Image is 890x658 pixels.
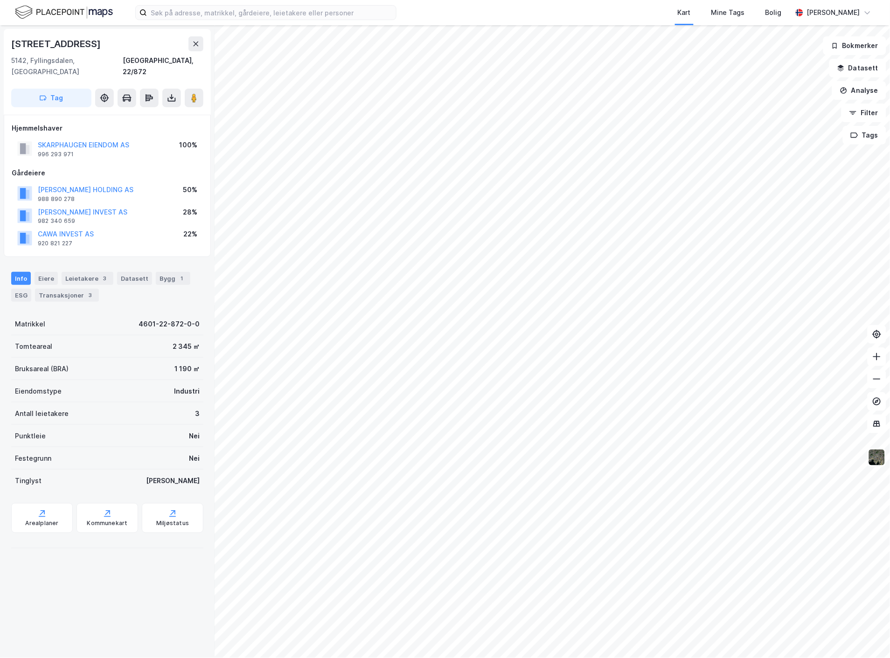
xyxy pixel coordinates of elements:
[11,89,91,107] button: Tag
[15,453,51,464] div: Festegrunn
[195,408,200,419] div: 3
[15,319,45,330] div: Matrikkel
[35,272,58,285] div: Eiere
[868,449,886,466] img: 9k=
[179,139,197,151] div: 100%
[38,217,75,225] div: 982 340 659
[823,36,886,55] button: Bokmerker
[35,289,99,302] div: Transaksjoner
[15,341,52,352] div: Tomteareal
[146,475,200,486] div: [PERSON_NAME]
[139,319,200,330] div: 4601-22-872-0-0
[12,167,203,179] div: Gårdeiere
[156,272,190,285] div: Bygg
[12,123,203,134] div: Hjemmelshaver
[711,7,745,18] div: Mine Tags
[183,229,197,240] div: 22%
[843,126,886,145] button: Tags
[678,7,691,18] div: Kart
[38,195,75,203] div: 988 890 278
[841,104,886,122] button: Filter
[11,272,31,285] div: Info
[174,363,200,374] div: 1 190 ㎡
[765,7,782,18] div: Bolig
[15,4,113,21] img: logo.f888ab2527a4732fd821a326f86c7f29.svg
[11,36,103,51] div: [STREET_ADDRESS]
[829,59,886,77] button: Datasett
[177,274,187,283] div: 1
[15,363,69,374] div: Bruksareal (BRA)
[15,475,42,486] div: Tinglyst
[832,81,886,100] button: Analyse
[173,341,200,352] div: 2 345 ㎡
[807,7,860,18] div: [PERSON_NAME]
[117,272,152,285] div: Datasett
[15,386,62,397] div: Eiendomstype
[843,613,890,658] div: Kontrollprogram for chat
[183,207,197,218] div: 28%
[147,6,396,20] input: Søk på adresse, matrikkel, gårdeiere, leietakere eller personer
[87,520,127,527] div: Kommunekart
[25,520,58,527] div: Arealplaner
[100,274,110,283] div: 3
[62,272,113,285] div: Leietakere
[183,184,197,195] div: 50%
[38,151,74,158] div: 996 293 971
[86,291,95,300] div: 3
[11,289,31,302] div: ESG
[15,408,69,419] div: Antall leietakere
[15,430,46,442] div: Punktleie
[156,520,189,527] div: Miljøstatus
[189,430,200,442] div: Nei
[189,453,200,464] div: Nei
[11,55,123,77] div: 5142, Fyllingsdalen, [GEOGRAPHIC_DATA]
[123,55,204,77] div: [GEOGRAPHIC_DATA], 22/872
[174,386,200,397] div: Industri
[843,613,890,658] iframe: Chat Widget
[38,240,72,247] div: 920 821 227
